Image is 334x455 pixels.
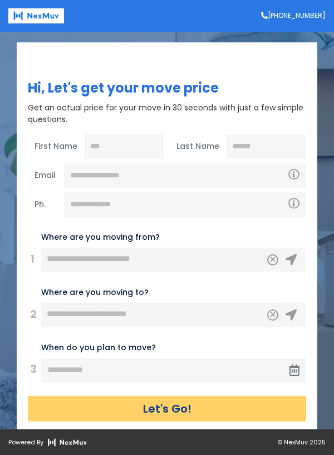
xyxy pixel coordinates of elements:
label: Where are you moving from? [41,231,160,243]
input: 456 Elm St, City, ST ZIP [41,303,284,325]
label: Where are you moving to? [41,287,149,298]
a: Check Move Status [125,426,209,439]
p: Get an actual price for your move in 30 seconds with just a few simple questions. [28,102,306,125]
a: [PHONE_NUMBER] [261,11,326,20]
button: Clear [267,309,278,321]
span: Ph. [28,192,64,217]
button: Clear [267,254,278,265]
div: © NexMuv 2025 [195,438,334,447]
span: First Name [28,134,84,159]
input: 123 Main St, City, ST ZIP [41,248,284,270]
span: Email [28,163,64,188]
span: Last Name [170,134,226,159]
button: Let's Go! [28,396,306,422]
img: NexMuv [8,8,64,23]
label: When do you plan to move? [41,342,156,354]
h1: Hi, Let's get your move price [28,80,306,96]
